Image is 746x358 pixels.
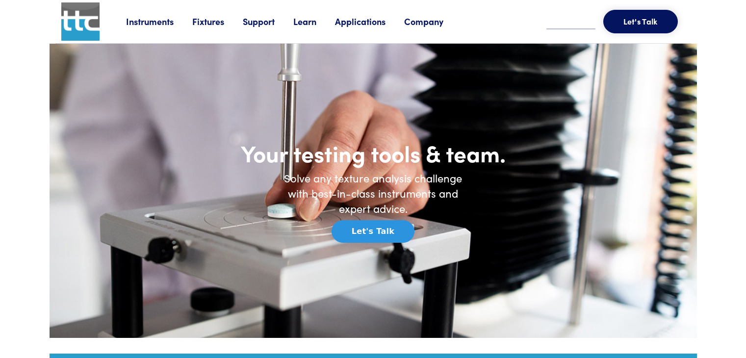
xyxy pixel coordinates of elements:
h1: Your testing tools & team. [177,139,569,167]
a: Fixtures [192,15,243,27]
button: Let's Talk [603,10,678,33]
a: Applications [335,15,404,27]
a: Support [243,15,293,27]
a: Learn [293,15,335,27]
h6: Solve any texture analysis challenge with best-in-class instruments and expert advice. [275,171,471,216]
a: Instruments [126,15,192,27]
a: Company [404,15,462,27]
img: ttc_logo_1x1_v1.0.png [61,2,100,41]
button: Let's Talk [332,220,414,243]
